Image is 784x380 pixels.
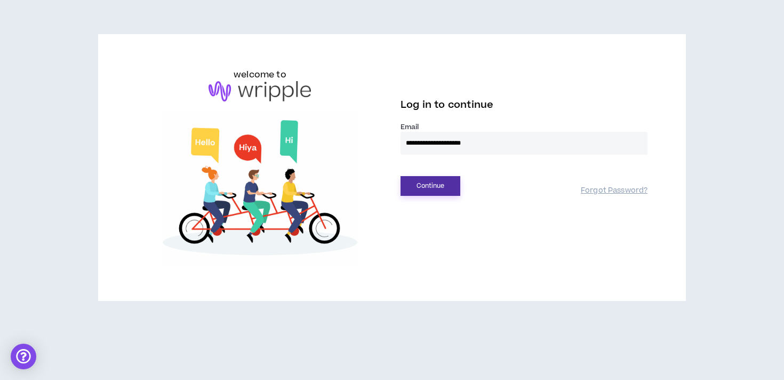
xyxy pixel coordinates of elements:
img: logo-brand.png [209,81,311,101]
span: Log in to continue [401,98,493,112]
label: Email [401,122,647,132]
h6: welcome to [234,68,286,81]
a: Forgot Password? [581,186,647,196]
img: Welcome to Wripple [137,112,383,267]
button: Continue [401,176,460,196]
div: Open Intercom Messenger [11,344,36,369]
